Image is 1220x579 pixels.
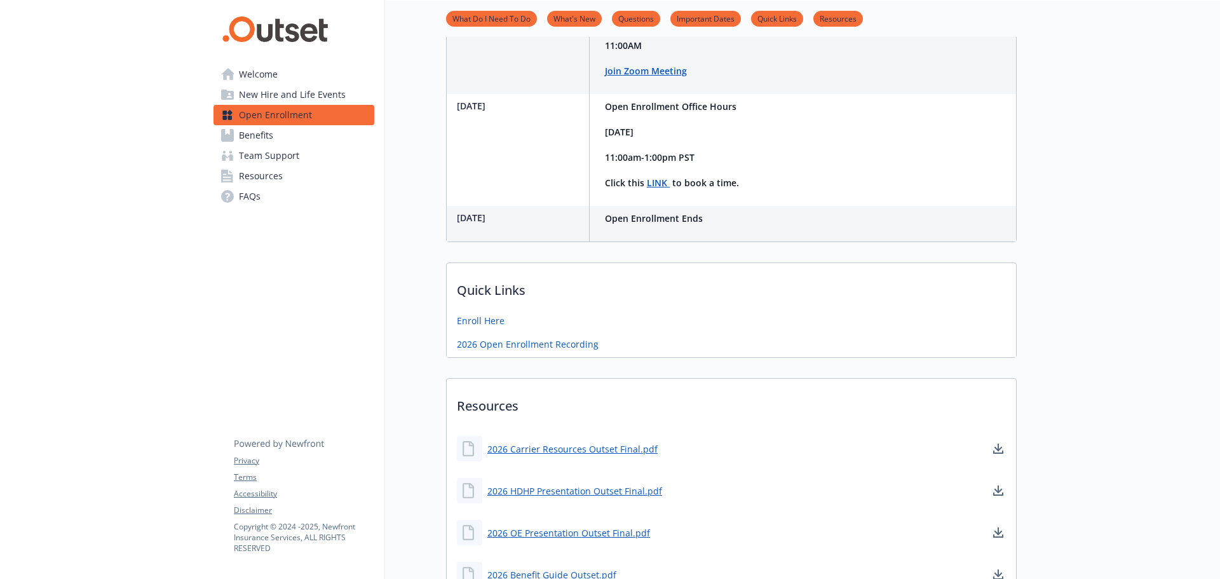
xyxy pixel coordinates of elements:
[234,521,374,554] p: Copyright © 2024 - 2025 , Newfront Insurance Services, ALL RIGHTS RESERVED
[234,505,374,516] a: Disclaimer
[234,455,374,467] a: Privacy
[487,484,662,498] a: 2026 HDHP Presentation Outset Final.pdf
[447,263,1016,310] p: Quick Links
[234,488,374,500] a: Accessibility
[813,12,863,24] a: Resources
[605,177,644,189] strong: Click this
[213,125,374,146] a: Benefits
[991,483,1006,498] a: download document
[612,12,660,24] a: Questions
[605,65,687,77] a: Join Zoom Meeting
[457,99,584,112] p: [DATE]
[213,166,374,186] a: Resources
[605,126,634,138] strong: [DATE]
[213,186,374,207] a: FAQs
[239,105,312,125] span: Open Enrollment
[457,211,584,224] p: [DATE]
[213,85,374,105] a: New Hire and Life Events
[446,12,537,24] a: What Do I Need To Do
[605,39,642,51] strong: 11:00AM
[487,442,658,456] a: 2026 Carrier Resources Outset Final.pdf
[213,146,374,166] a: Team Support
[605,212,703,224] strong: Open Enrollment Ends
[605,100,736,112] strong: Open Enrollment Office Hours
[213,64,374,85] a: Welcome
[647,177,667,189] strong: LINK
[647,177,670,189] a: LINK
[751,12,803,24] a: Quick Links
[239,85,346,105] span: New Hire and Life Events
[447,379,1016,426] p: Resources
[991,441,1006,456] a: download document
[239,125,273,146] span: Benefits
[239,64,278,85] span: Welcome
[487,526,650,540] a: 2026 OE Presentation Outset Final.pdf
[239,146,299,166] span: Team Support
[234,472,374,483] a: Terms
[605,151,695,163] strong: 11:00am-1:00pm PST
[239,166,283,186] span: Resources
[547,12,602,24] a: What's New
[991,525,1006,540] a: download document
[672,177,739,189] strong: to book a time.
[670,12,741,24] a: Important Dates
[457,314,505,327] a: Enroll Here
[239,186,261,207] span: FAQs
[213,105,374,125] a: Open Enrollment
[457,337,599,351] a: 2026 Open Enrollment Recording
